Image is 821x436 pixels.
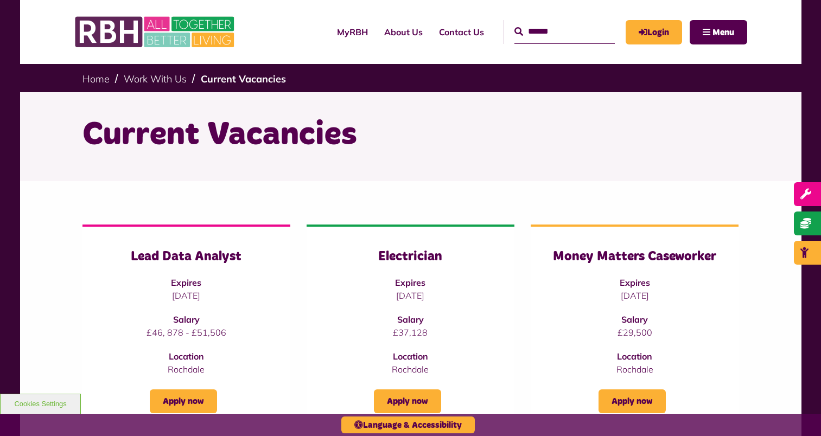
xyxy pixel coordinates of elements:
[74,11,237,53] img: RBH
[104,289,269,302] p: [DATE]
[397,314,424,325] strong: Salary
[328,363,493,376] p: Rochdale
[171,277,201,288] strong: Expires
[150,389,217,413] a: Apply now
[374,389,441,413] a: Apply now
[621,314,648,325] strong: Salary
[395,277,425,288] strong: Expires
[201,73,286,85] a: Current Vacancies
[104,248,269,265] h3: Lead Data Analyst
[617,351,652,362] strong: Location
[626,20,682,44] a: MyRBH
[328,289,493,302] p: [DATE]
[82,114,739,156] h1: Current Vacancies
[169,351,204,362] strong: Location
[599,389,666,413] a: Apply now
[552,326,717,339] p: £29,500
[173,314,200,325] strong: Salary
[690,20,747,44] button: Navigation
[376,17,431,47] a: About Us
[431,17,492,47] a: Contact Us
[620,277,650,288] strong: Expires
[552,248,717,265] h3: Money Matters Caseworker
[124,73,187,85] a: Work With Us
[104,326,269,339] p: £46, 878 - £51,506
[341,416,475,433] button: Language & Accessibility
[82,73,110,85] a: Home
[329,17,376,47] a: MyRBH
[712,28,734,37] span: Menu
[328,326,493,339] p: £37,128
[552,289,717,302] p: [DATE]
[104,363,269,376] p: Rochdale
[552,363,717,376] p: Rochdale
[328,248,493,265] h3: Electrician
[772,387,821,436] iframe: Netcall Web Assistant for live chat
[393,351,428,362] strong: Location
[514,20,615,43] input: Search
